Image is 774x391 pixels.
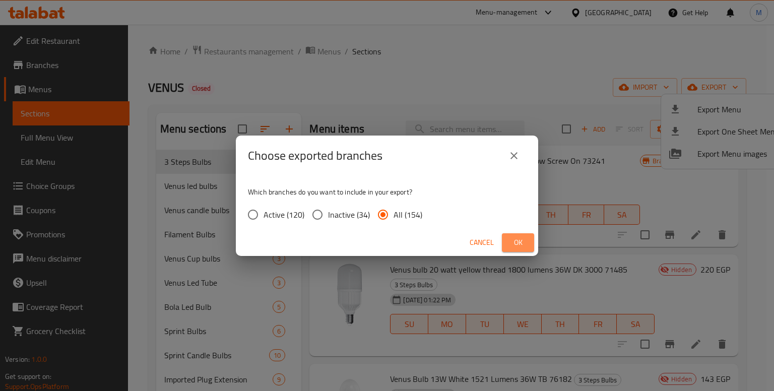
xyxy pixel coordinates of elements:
h2: Choose exported branches [248,148,382,164]
span: Inactive (34) [328,209,370,221]
span: Cancel [470,236,494,249]
button: close [502,144,526,168]
span: Active (120) [264,209,304,221]
p: Which branches do you want to include in your export? [248,187,526,197]
button: Ok [502,233,534,252]
span: All (154) [394,209,422,221]
button: Cancel [466,233,498,252]
span: Ok [510,236,526,249]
